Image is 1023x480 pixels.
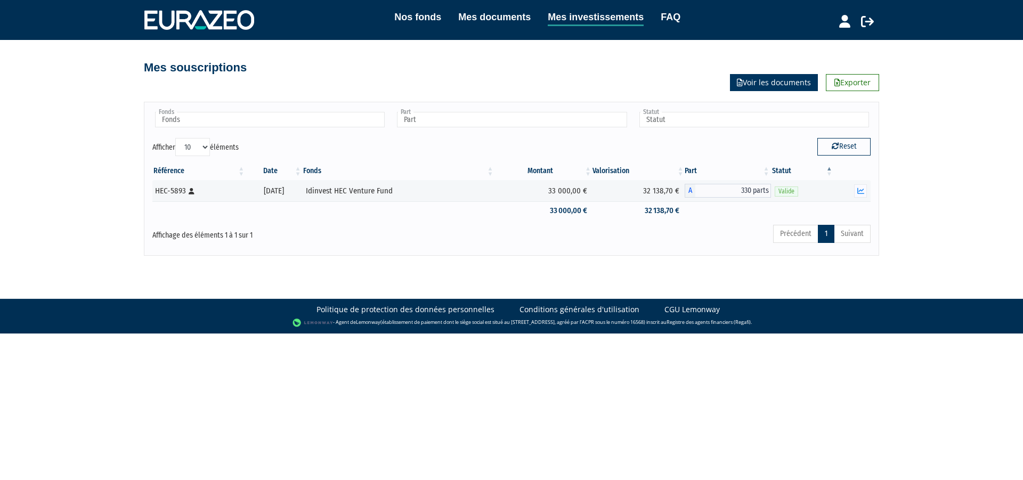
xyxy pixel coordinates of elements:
a: Registre des agents financiers (Regafi) [667,319,751,326]
a: FAQ [661,10,680,25]
img: 1732889491-logotype_eurazeo_blanc_rvb.png [144,10,254,29]
span: 330 parts [695,184,770,198]
select: Afficheréléments [175,138,210,156]
div: HEC-5893 [155,185,242,197]
div: Idinvest HEC Venture Fund [306,185,491,197]
a: Politique de protection des données personnelles [316,304,494,315]
div: A - Idinvest HEC Venture Fund [685,184,770,198]
a: 1 [818,225,834,243]
div: - Agent de (établissement de paiement dont le siège social est situé au [STREET_ADDRESS], agréé p... [11,318,1012,328]
a: Exporter [826,74,879,91]
td: 33 000,00 € [495,180,593,201]
h4: Mes souscriptions [144,61,247,74]
th: Valorisation: activer pour trier la colonne par ordre croissant [592,162,685,180]
td: 32 138,70 € [592,180,685,201]
i: [Français] Personne physique [189,188,194,194]
span: A [685,184,695,198]
a: CGU Lemonway [664,304,720,315]
a: Mes investissements [548,10,644,26]
th: Statut : activer pour trier la colonne par ordre d&eacute;croissant [771,162,834,180]
div: [DATE] [249,185,298,197]
th: Part: activer pour trier la colonne par ordre croissant [685,162,770,180]
button: Reset [817,138,871,155]
td: 32 138,70 € [592,201,685,220]
a: Nos fonds [394,10,441,25]
a: Voir les documents [730,74,818,91]
a: Précédent [773,225,818,243]
a: Lemonway [356,319,380,326]
th: Référence : activer pour trier la colonne par ordre croissant [152,162,246,180]
div: Affichage des éléments 1 à 1 sur 1 [152,224,442,241]
img: logo-lemonway.png [293,318,334,328]
th: Montant: activer pour trier la colonne par ordre croissant [495,162,593,180]
a: Conditions générales d'utilisation [519,304,639,315]
span: Valide [775,186,798,197]
td: 33 000,00 € [495,201,593,220]
a: Mes documents [458,10,531,25]
th: Fonds: activer pour trier la colonne par ordre croissant [302,162,494,180]
a: Suivant [834,225,871,243]
th: Date: activer pour trier la colonne par ordre croissant [246,162,302,180]
label: Afficher éléments [152,138,239,156]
